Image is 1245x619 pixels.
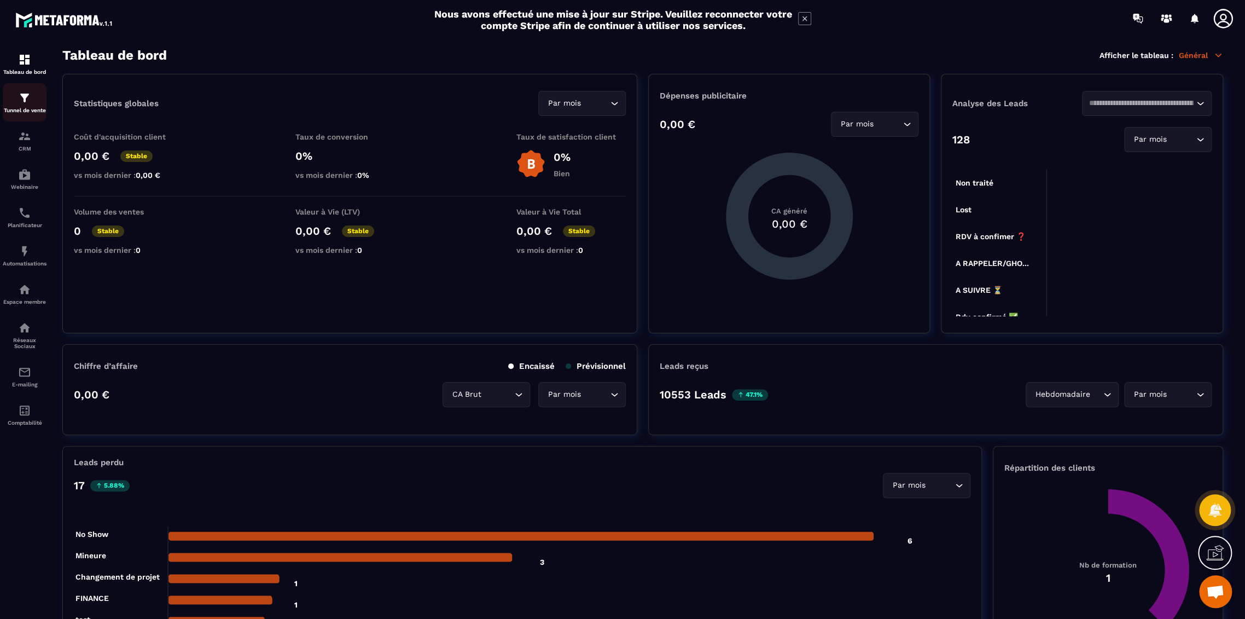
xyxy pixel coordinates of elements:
div: Search for option [538,382,626,407]
span: Par mois [545,389,583,401]
div: Search for option [1026,382,1119,407]
p: 0% [554,151,571,164]
tspan: Non traité [955,178,993,187]
span: 0% [357,171,369,180]
div: Search for option [1124,127,1212,152]
h2: Nous avons effectué une mise à jour sur Stripe. Veuillez reconnecter votre compte Stripe afin de ... [434,8,793,31]
p: Automatisations [3,261,46,267]
p: Réseaux Sociaux [3,337,46,349]
p: Dépenses publicitaire [660,91,918,101]
input: Search for option [484,389,512,401]
p: Tunnel de vente [3,107,46,113]
p: Planificateur [3,222,46,228]
img: scheduler [18,206,31,219]
span: Par mois [838,118,876,130]
tspan: A SUIVRE ⏳ [955,286,1002,295]
p: Valeur à Vie Total [516,207,626,216]
input: Search for option [876,118,900,130]
p: 0 [74,224,81,238]
div: Search for option [831,112,918,137]
p: 0,00 € [74,388,109,401]
p: Bien [554,169,571,178]
input: Search for option [583,97,608,109]
p: 0,00 € [295,224,331,238]
img: formation [18,130,31,143]
p: 0,00 € [660,118,695,131]
a: schedulerschedulerPlanificateur [3,198,46,236]
p: CRM [3,146,46,152]
div: Search for option [1082,91,1212,116]
img: social-network [18,321,31,334]
div: Search for option [883,473,970,498]
tspan: Lost [955,205,971,214]
p: Répartition des clients [1004,463,1212,473]
tspan: A RAPPELER/GHO... [955,259,1028,268]
p: vs mois dernier : [74,171,183,180]
h3: Tableau de bord [62,48,167,63]
img: formation [18,53,31,66]
p: Encaissé [508,361,555,371]
p: 10553 Leads [660,388,726,401]
p: Afficher le tableau : [1099,51,1173,60]
p: Leads reçus [660,361,708,371]
div: Search for option [443,382,530,407]
p: Valeur à Vie (LTV) [295,207,405,216]
a: Mở cuộc trò chuyện [1199,575,1232,608]
a: automationsautomationsWebinaire [3,160,46,198]
span: 0 [136,246,141,254]
p: 0,00 € [74,149,109,163]
a: formationformationCRM [3,122,46,160]
span: 0 [578,246,583,254]
p: 128 [952,133,970,146]
img: automations [18,168,31,181]
input: Search for option [928,479,952,491]
span: Par mois [545,97,583,109]
p: 0,00 € [516,224,552,238]
p: Taux de satisfaction client [516,132,626,141]
p: 0% [295,149,405,163]
p: vs mois dernier : [295,246,405,254]
img: automations [18,245,31,258]
p: Coût d'acquisition client [74,132,183,141]
input: Search for option [583,389,608,401]
img: email [18,366,31,379]
input: Search for option [1089,97,1194,109]
input: Search for option [1092,389,1101,401]
p: Leads perdu [74,458,124,467]
p: 47.1% [732,389,768,401]
p: Comptabilité [3,420,46,426]
p: Analyse des Leads [952,99,1082,108]
tspan: Rdv confirmé ✅ [955,312,1018,321]
a: formationformationTunnel de vente [3,83,46,122]
p: Stable [120,151,153,162]
input: Search for option [1169,134,1194,146]
div: Search for option [1124,382,1212,407]
span: Par mois [890,479,928,491]
a: formationformationTableau de bord [3,45,46,83]
tspan: Changement de projet [75,572,160,582]
img: automations [18,283,31,296]
p: Prévisionnel [566,361,626,371]
tspan: RDV à confimer ❓ [955,232,1026,241]
p: Chiffre d’affaire [74,361,138,371]
span: Par mois [1131,134,1169,146]
span: CA Brut [450,389,484,401]
a: accountantaccountantComptabilité [3,396,46,434]
input: Search for option [1169,389,1194,401]
tspan: No Show [75,530,109,539]
img: formation [18,91,31,105]
span: Par mois [1131,389,1169,401]
p: Webinaire [3,184,46,190]
tspan: Mineure [75,551,106,560]
div: Search for option [538,91,626,116]
p: Volume des ventes [74,207,183,216]
img: logo [15,10,114,30]
p: Tableau de bord [3,69,46,75]
a: emailemailE-mailing [3,357,46,396]
p: Général [1179,50,1223,60]
p: Espace membre [3,299,46,305]
p: vs mois dernier : [74,246,183,254]
span: 0,00 € [136,171,160,180]
p: vs mois dernier : [295,171,405,180]
p: Stable [342,225,374,237]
